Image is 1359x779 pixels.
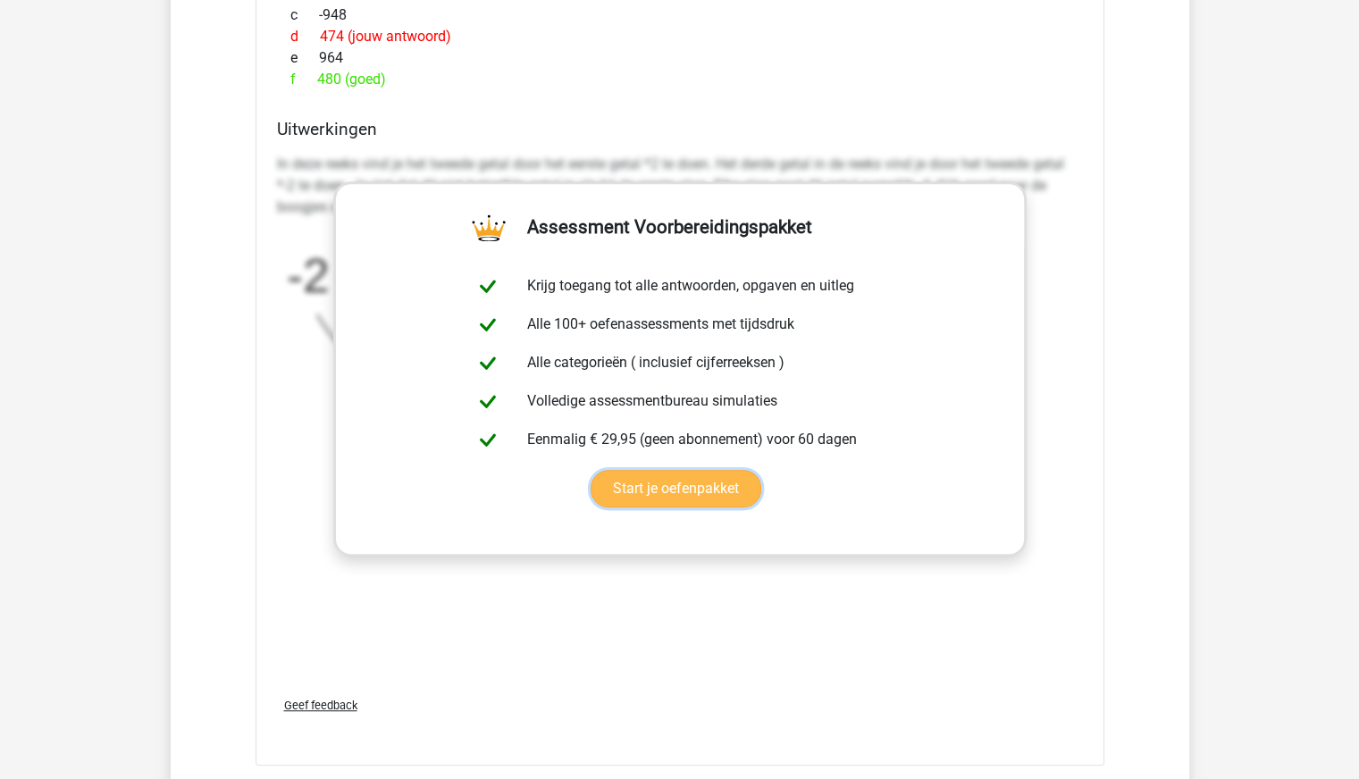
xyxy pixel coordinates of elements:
[284,699,357,712] span: Geef feedback
[277,119,1083,139] h4: Uitwerkingen
[290,69,317,90] span: f
[277,69,1083,90] div: 480 (goed)
[277,4,1083,26] div: -948
[290,26,320,47] span: d
[277,26,1083,47] div: 474 (jouw antwoord)
[277,154,1083,218] p: In deze reeks vind je het tweede getal door het eerste getal *2 te doen. Het derde getal in de re...
[290,47,319,69] span: e
[290,4,319,26] span: c
[591,470,761,507] a: Start je oefenpakket
[277,47,1083,69] div: 964
[287,249,329,302] tspan: -2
